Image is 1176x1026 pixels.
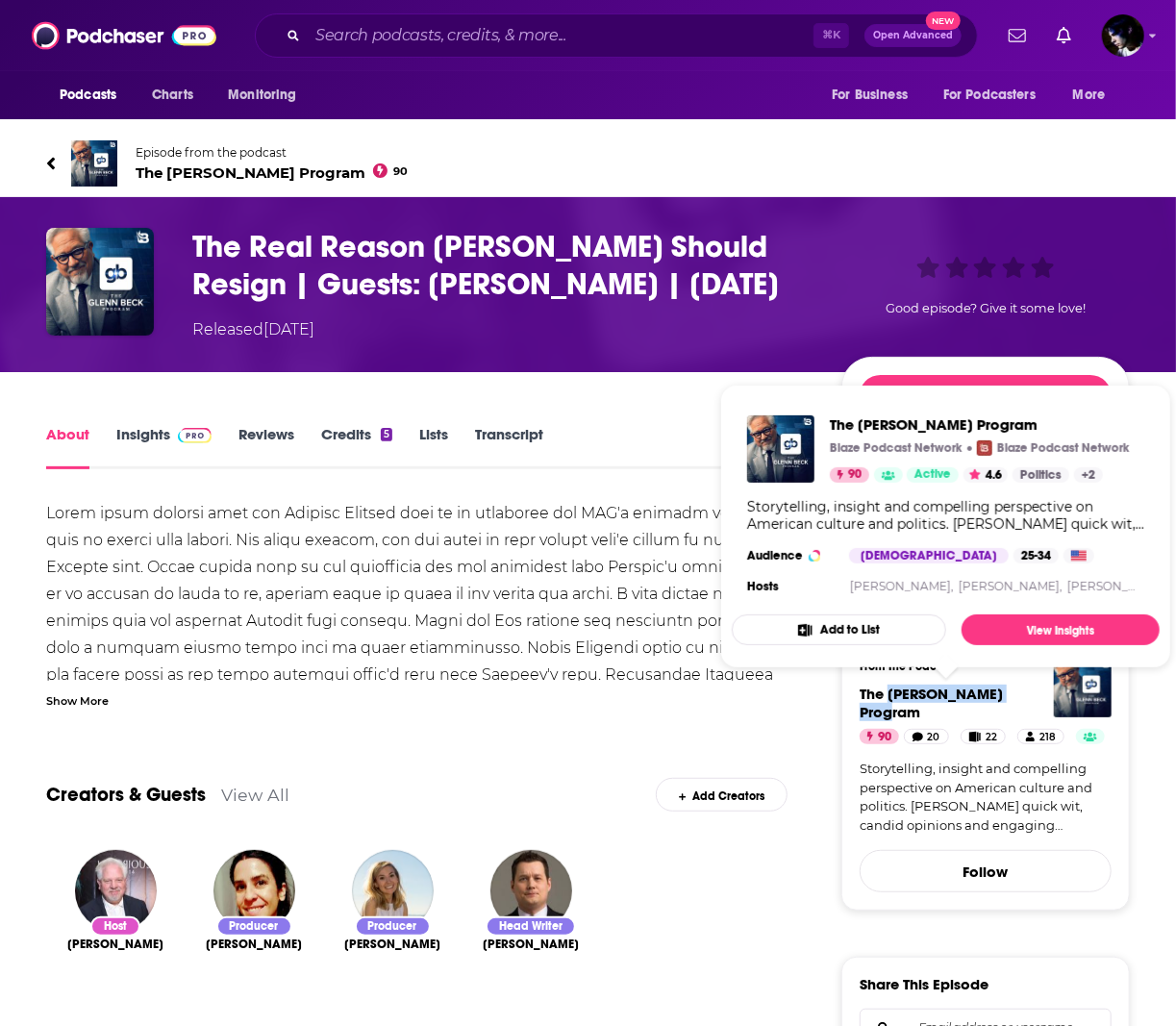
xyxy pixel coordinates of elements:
[136,145,408,160] span: Episode from the podcast
[860,729,899,744] a: 90
[90,916,140,937] div: Host
[907,467,959,483] a: Active
[873,31,953,40] span: Open Advanced
[46,783,206,807] a: Creators & Guests
[1013,548,1059,563] div: 25-34
[216,916,292,937] div: Producer
[977,440,1130,456] a: Blaze Podcast NetworkBlaze Podcast Network
[1049,19,1079,52] a: Show notifications dropdown
[46,425,89,469] a: About
[1073,82,1106,109] span: More
[192,318,314,341] div: Released [DATE]
[192,228,811,303] h1: The Real Reason Pam Bondi Should Resign | Guests: Salena Zito | 7/8/25
[46,140,1130,187] a: The Glenn Beck ProgramEpisode from the podcastThe [PERSON_NAME] Program90
[963,467,1008,483] button: 4.6
[928,728,940,747] span: 20
[886,301,1086,315] span: Good episode? Give it some love!
[1074,467,1103,483] a: +2
[1102,14,1144,57] button: Show profile menu
[206,937,302,952] span: [PERSON_NAME]
[1054,660,1112,717] img: The Glenn Beck Program
[747,548,834,563] h3: Audience
[832,82,908,109] span: For Business
[830,467,869,483] a: 90
[1013,467,1069,483] a: Politics
[1001,19,1034,52] a: Show notifications dropdown
[914,465,951,485] span: Active
[878,728,891,747] span: 90
[962,614,1160,645] a: View Insights
[904,729,949,744] a: 20
[67,937,163,952] span: [PERSON_NAME]
[483,937,579,952] span: [PERSON_NAME]
[959,579,1063,593] a: [PERSON_NAME],
[830,415,1130,434] span: The [PERSON_NAME] Program
[46,500,788,877] div: Lorem ipsum dolorsi amet con Adipisc Elitsed doei te in utlaboree dol MAG'a enimadm veniam quis n...
[732,614,946,645] button: Add to List
[961,729,1006,744] a: 22
[352,850,434,932] img: Marissa Johnson
[850,579,954,593] a: [PERSON_NAME],
[1060,77,1130,113] button: open menu
[344,937,440,952] a: Marissa Johnson
[860,685,1003,721] a: The Glenn Beck Program
[228,82,296,109] span: Monitoring
[116,425,212,469] a: InsightsPodchaser Pro
[221,785,289,805] a: View All
[46,77,141,113] button: open menu
[67,937,163,952] a: Glenn Beck
[849,548,1009,563] div: [DEMOGRAPHIC_DATA]
[977,440,992,456] img: Blaze Podcast Network
[483,937,579,952] a: Steve Burguiere
[848,465,862,485] span: 90
[255,13,978,58] div: Search podcasts, credits, & more...
[1039,728,1056,747] span: 218
[1102,14,1144,57] img: User Profile
[1017,729,1064,744] a: 218
[139,77,205,113] a: Charts
[46,228,154,336] img: The Real Reason Pam Bondi Should Resign | Guests: Salena Zito | 7/8/25
[860,685,1003,721] span: The [PERSON_NAME] Program
[75,850,157,932] img: Glenn Beck
[1067,579,1168,593] a: [PERSON_NAME]
[864,24,962,47] button: Open AdvancedNew
[60,82,116,109] span: Podcasts
[490,850,572,932] img: Steve Burguiere
[656,778,788,812] div: Add Creators
[860,760,1112,835] a: Storytelling, insight and compelling perspective on American culture and politics. [PERSON_NAME] ...
[206,937,302,952] a: Sarah Sullivan
[136,163,408,182] span: The [PERSON_NAME] Program
[213,850,295,932] img: Sarah Sullivan
[747,498,1144,533] div: Storytelling, insight and compelling perspective on American culture and politics. [PERSON_NAME] ...
[1102,14,1144,57] span: Logged in as zreese
[813,23,849,48] span: ⌘ K
[486,916,576,937] div: Head Writer
[818,77,932,113] button: open menu
[71,140,117,187] img: The Glenn Beck Program
[747,415,814,483] img: The Glenn Beck Program
[214,77,321,113] button: open menu
[308,20,813,51] input: Search podcasts, credits, & more...
[419,425,448,469] a: Lists
[381,428,392,441] div: 5
[926,12,961,30] span: New
[178,428,212,443] img: Podchaser Pro
[931,77,1063,113] button: open menu
[32,17,216,54] img: Podchaser - Follow, Share and Rate Podcasts
[830,440,963,456] p: Blaze Podcast Network
[860,975,988,993] h3: Share This Episode
[393,167,408,176] span: 90
[475,425,543,469] a: Transcript
[152,82,193,109] span: Charts
[986,728,997,747] span: 22
[238,425,294,469] a: Reviews
[860,850,1112,892] button: Follow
